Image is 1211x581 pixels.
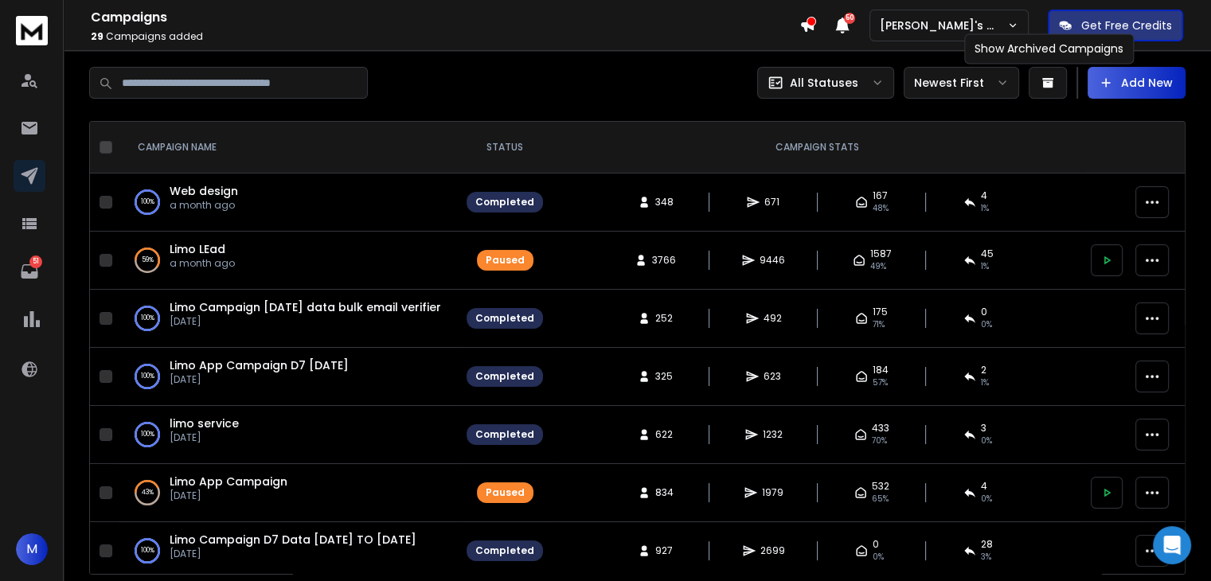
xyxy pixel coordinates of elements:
[1048,10,1183,41] button: Get Free Credits
[170,431,239,444] p: [DATE]
[119,174,457,232] td: 100%Web designa month ago
[91,30,799,43] p: Campaigns added
[790,75,858,91] p: All Statuses
[981,248,994,260] span: 45
[763,428,783,441] span: 1232
[170,315,441,328] p: [DATE]
[655,428,673,441] span: 622
[119,290,457,348] td: 100%Limo Campaign [DATE] data bulk email verifier[DATE]
[170,199,238,212] p: a month ago
[870,260,886,273] span: 49 %
[981,480,987,493] span: 4
[475,196,534,209] div: Completed
[764,370,781,383] span: 623
[981,551,991,563] span: 3 %
[475,544,534,557] div: Completed
[1081,18,1172,33] p: Get Free Credits
[844,13,855,24] span: 50
[553,122,1081,174] th: CAMPAIGN STATS
[981,538,993,551] span: 28
[170,183,238,199] a: Web design
[1088,67,1186,99] button: Add New
[981,376,989,389] span: 1 %
[655,312,673,325] span: 252
[981,422,986,435] span: 3
[762,486,783,499] span: 1979
[119,522,457,580] td: 100%Limo Campaign D7 Data [DATE] TO [DATE][DATE]
[870,248,892,260] span: 1587
[170,548,416,560] p: [DATE]
[29,255,42,268] p: 51
[170,241,225,257] a: Limo LEad
[655,544,673,557] span: 927
[119,348,457,406] td: 100%Limo App Campaign D7 [DATE][DATE]
[873,364,889,376] span: 184
[981,435,992,447] span: 0 %
[170,373,349,386] p: [DATE]
[142,252,154,268] p: 59 %
[964,33,1134,64] div: Show Archived Campaigns
[873,306,888,318] span: 175
[170,299,441,315] a: Limo Campaign [DATE] data bulk email verifier
[981,364,986,376] span: 2
[873,538,879,551] span: 0
[873,202,889,215] span: 48 %
[873,376,888,389] span: 57 %
[457,122,553,174] th: STATUS
[655,486,674,499] span: 834
[16,16,48,45] img: logo
[873,189,888,202] span: 167
[981,202,989,215] span: 1 %
[652,254,676,267] span: 3766
[981,306,987,318] span: 0
[141,194,154,210] p: 100 %
[760,544,785,557] span: 2699
[475,312,534,325] div: Completed
[170,474,287,489] a: Limo App Campaign
[16,533,48,565] button: M
[170,415,239,431] a: limo service
[141,543,154,559] p: 100 %
[655,196,674,209] span: 348
[142,485,154,501] p: 43 %
[486,254,525,267] div: Paused
[475,428,534,441] div: Completed
[119,464,457,522] td: 43%Limo App Campaign[DATE]
[91,8,799,27] h1: Campaigns
[764,196,780,209] span: 671
[981,318,992,331] span: 0 %
[141,368,154,384] p: 100 %
[873,318,885,331] span: 71 %
[872,493,889,505] span: 65 %
[872,422,889,435] span: 433
[170,357,349,373] a: Limo App Campaign D7 [DATE]
[141,310,154,326] p: 100 %
[872,435,887,447] span: 70 %
[475,370,534,383] div: Completed
[14,255,45,287] a: 51
[760,254,785,267] span: 9446
[170,489,287,502] p: [DATE]
[904,67,1019,99] button: Newest First
[141,427,154,443] p: 100 %
[119,122,457,174] th: CAMPAIGN NAME
[981,260,989,273] span: 1 %
[880,18,1007,33] p: [PERSON_NAME]'s Workspace
[873,551,884,563] span: 0%
[119,232,457,290] td: 59%Limo LEada month ago
[981,189,987,202] span: 4
[170,257,235,270] p: a month ago
[486,486,525,499] div: Paused
[655,370,673,383] span: 325
[764,312,782,325] span: 492
[170,532,416,548] a: Limo Campaign D7 Data [DATE] TO [DATE]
